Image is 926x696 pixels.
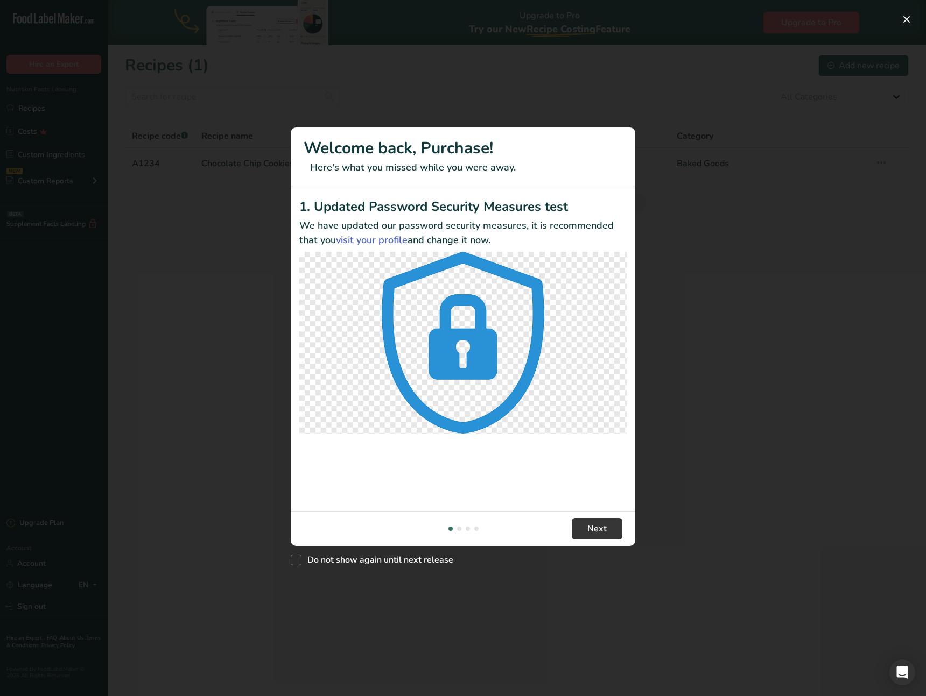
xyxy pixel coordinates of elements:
p: Here's what you missed while you were away. [304,160,622,175]
span: Next [587,522,607,535]
a: visit your profile [336,233,408,246]
div: Open Intercom Messenger [889,659,915,685]
button: Next [572,518,622,539]
h1: Welcome back, Purchase! [304,136,622,160]
img: Updated Password Security Measures test [299,252,627,434]
p: We have updated our password security measures, it is recommended that you and change it now. [299,218,627,247]
span: Do not show again until next release [301,555,453,565]
h2: 1. Updated Password Security Measures test [299,197,627,216]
